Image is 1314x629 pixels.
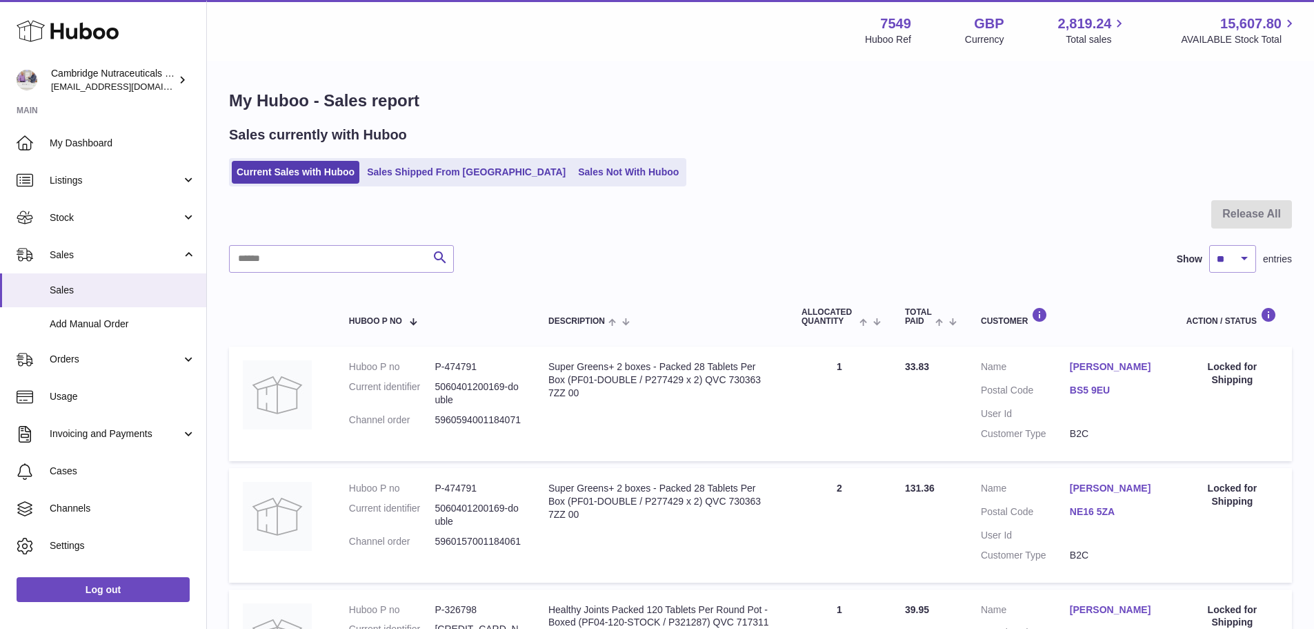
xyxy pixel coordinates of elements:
span: Add Manual Order [50,318,196,331]
dt: Current identifier [349,380,435,407]
div: Super Greens+ 2 boxes - Packed 28 Tablets Per Box (PF01-DOUBLE / P277429 x 2) QVC 730363 7ZZ 00 [548,360,774,400]
dt: Current identifier [349,502,435,528]
span: Orders [50,353,181,366]
dt: Name [981,482,1070,499]
dt: Name [981,603,1070,620]
span: 39.95 [905,604,929,615]
span: Sales [50,284,196,297]
img: no-photo.jpg [243,482,312,551]
span: 15,607.80 [1220,14,1282,33]
img: no-photo.jpg [243,360,312,429]
span: Huboo P no [349,317,402,326]
a: BS5 9EU [1070,384,1159,397]
dt: Channel order [349,414,435,427]
dt: Huboo P no [349,603,435,617]
div: Super Greens+ 2 boxes - Packed 28 Tablets Per Box (PF01-DOUBLE / P277429 x 2) QVC 730363 7ZZ 00 [548,482,774,521]
dd: 5060401200169-double [435,502,521,528]
dt: Huboo P no [349,482,435,495]
dt: Channel order [349,535,435,548]
span: Sales [50,249,181,262]
dt: Name [981,360,1070,377]
dd: B2C [1070,427,1159,441]
dt: Huboo P no [349,360,435,374]
span: My Dashboard [50,137,196,150]
a: [PERSON_NAME] [1070,603,1159,617]
a: 15,607.80 AVAILABLE Stock Total [1181,14,1297,46]
div: Cambridge Nutraceuticals Ltd [51,67,175,93]
dd: 5960157001184061 [435,535,521,548]
strong: GBP [974,14,1004,33]
dd: B2C [1070,549,1159,562]
dt: Customer Type [981,427,1070,441]
span: Usage [50,390,196,403]
h1: My Huboo - Sales report [229,90,1292,112]
label: Show [1177,253,1202,266]
a: 2,819.24 Total sales [1058,14,1128,46]
span: 2,819.24 [1058,14,1112,33]
dt: User Id [981,407,1070,420]
dt: Postal Code [981,505,1070,522]
td: 2 [788,468,891,583]
span: 33.83 [905,361,929,372]
span: Cases [50,465,196,478]
span: 131.36 [905,483,935,494]
span: Total sales [1066,33,1127,46]
dt: User Id [981,529,1070,542]
span: ALLOCATED Quantity [802,308,856,326]
span: Stock [50,211,181,224]
span: AVAILABLE Stock Total [1181,33,1297,46]
strong: 7549 [880,14,911,33]
dd: 5960594001184071 [435,414,521,427]
div: Customer [981,307,1159,326]
dd: P-474791 [435,482,521,495]
div: Huboo Ref [865,33,911,46]
span: Channels [50,502,196,515]
div: Currency [965,33,1004,46]
span: [EMAIL_ADDRESS][DOMAIN_NAME] [51,81,203,92]
dd: P-326798 [435,603,521,617]
span: entries [1263,253,1292,266]
div: Locked for Shipping [1186,482,1278,508]
span: Settings [50,539,196,552]
span: Total paid [905,308,932,326]
dt: Customer Type [981,549,1070,562]
span: Invoicing and Payments [50,427,181,441]
a: [PERSON_NAME] [1070,482,1159,495]
dt: Postal Code [981,384,1070,400]
div: Locked for Shipping [1186,360,1278,387]
a: Current Sales with Huboo [232,161,359,184]
a: Sales Shipped From [GEOGRAPHIC_DATA] [362,161,570,184]
div: Action / Status [1186,307,1278,326]
span: Description [548,317,605,326]
td: 1 [788,347,891,461]
a: Sales Not With Huboo [573,161,684,184]
img: qvc@camnutra.com [17,70,37,90]
a: Log out [17,577,190,602]
a: NE16 5ZA [1070,505,1159,519]
dd: 5060401200169-double [435,380,521,407]
dd: P-474791 [435,360,521,374]
span: Listings [50,174,181,187]
h2: Sales currently with Huboo [229,126,407,144]
a: [PERSON_NAME] [1070,360,1159,374]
